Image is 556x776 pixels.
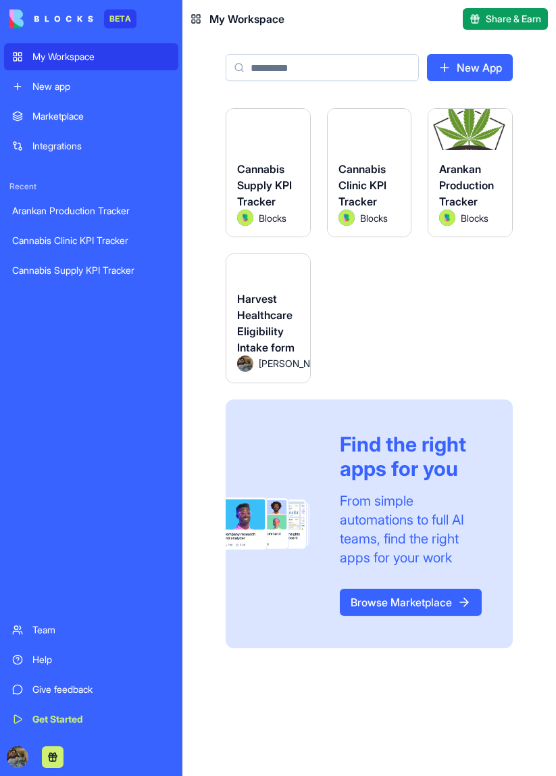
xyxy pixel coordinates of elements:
[4,197,178,224] a: Arankan Production Tracker
[463,8,548,30] button: Share & Earn
[439,210,455,226] img: Avatar
[428,108,513,237] a: Arankan Production TrackerAvatarBlocks
[360,211,388,225] span: Blocks
[7,746,28,768] img: ACg8ocLckqTCADZMVyP0izQdSwexkWcE6v8a1AEXwgvbafi3xFy3vSx8=s96-c
[439,162,494,208] span: Arankan Production Tracker
[259,211,286,225] span: Blocks
[237,162,292,208] span: Cannabis Supply KPI Tracker
[340,589,482,616] a: Browse Marketplace
[32,653,170,666] div: Help
[340,432,480,481] div: Find the right apps for you
[4,43,178,70] a: My Workspace
[4,676,178,703] a: Give feedback
[9,9,93,28] img: logo
[237,210,253,226] img: Avatar
[226,498,318,550] img: Frame_181_egmpey.png
[4,103,178,130] a: Marketplace
[237,356,253,372] img: Avatar
[486,12,541,26] span: Share & Earn
[32,110,170,123] div: Marketplace
[4,73,178,100] a: New app
[226,108,311,237] a: Cannabis Supply KPI TrackerAvatarBlocks
[12,264,170,277] div: Cannabis Supply KPI Tracker
[259,356,288,370] span: [PERSON_NAME]
[32,139,170,153] div: Integrations
[4,227,178,254] a: Cannabis Clinic KPI Tracker
[427,54,513,81] a: New App
[338,210,355,226] img: Avatar
[461,211,488,225] span: Blocks
[338,162,386,208] span: Cannabis Clinic KPI Tracker
[12,204,170,218] div: Arankan Production Tracker
[237,292,295,354] span: Harvest Healthcare Eligibility Intake form
[340,491,480,567] div: From simple automations to full AI teams, find the right apps for your work
[104,9,136,28] div: BETA
[32,683,170,696] div: Give feedback
[12,234,170,247] div: Cannabis Clinic KPI Tracker
[4,616,178,644] a: Team
[32,80,170,93] div: New app
[9,9,136,28] a: BETA
[4,646,178,673] a: Help
[327,108,412,237] a: Cannabis Clinic KPI TrackerAvatarBlocks
[4,706,178,733] a: Get Started
[32,623,170,637] div: Team
[209,11,284,27] span: My Workspace
[4,181,178,192] span: Recent
[32,712,170,726] div: Get Started
[32,50,170,64] div: My Workspace
[4,132,178,160] a: Integrations
[4,257,178,284] a: Cannabis Supply KPI Tracker
[226,253,311,383] a: Harvest Healthcare Eligibility Intake formAvatar[PERSON_NAME]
